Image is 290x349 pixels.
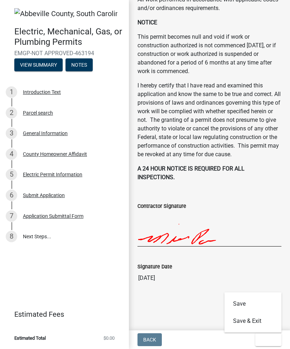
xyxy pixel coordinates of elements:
span: EMGP-NOT APPROVED-463194 [14,50,115,57]
label: Signature Date [137,264,172,269]
strong: NOTICE [137,19,157,26]
div: Introduction Text [23,90,61,95]
button: Notes [66,58,93,71]
img: Abbeville County, South Carolina [14,8,117,19]
div: Electric Permit Information [23,172,82,177]
button: Back [137,333,162,346]
h4: Electric, Mechanical, Gas, or Plumbing Permits [14,27,123,47]
button: Save & Exit [224,312,282,330]
div: 8 [6,231,17,242]
button: Exit [255,333,281,346]
label: Contractor Signature [137,204,186,209]
p: This permit becomes null and void if work or construction authorized is not commenced [DATE], or ... [137,33,281,76]
wm-modal-confirm: Notes [66,63,93,68]
button: View Summary [14,58,63,71]
div: 7 [6,210,17,222]
button: Save [224,295,282,312]
div: Exit [224,292,282,333]
span: $0.00 [103,336,115,340]
div: 3 [6,128,17,139]
div: General Information [23,131,68,136]
img: uMsk9iB2NQAAAAABJRU5ErkJggg== [137,210,237,246]
div: 5 [6,169,17,180]
div: Parcel search [23,110,53,115]
div: 4 [6,148,17,160]
p: I hereby certify that I have read and examined this application and know the same to be true and ... [137,81,281,159]
div: 1 [6,86,17,98]
a: Estimated Fees [6,307,117,321]
span: Back [143,337,156,343]
span: Exit [261,337,271,343]
span: Estimated Total [14,336,46,340]
div: County Homeowner Affidavit [23,152,87,157]
div: Application Submittal Form [23,214,83,219]
div: 6 [6,190,17,201]
div: 2 [6,107,17,119]
strong: A 24 HOUR NOTICE IS REQUIRED FOR ALL INSPECTIONS. [137,165,245,181]
div: Submit Application [23,193,65,198]
wm-modal-confirm: Summary [14,63,63,68]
